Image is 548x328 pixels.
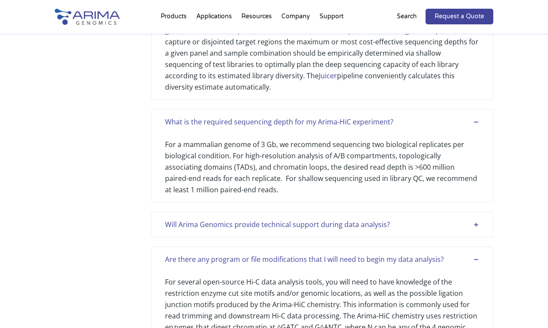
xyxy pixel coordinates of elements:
div: What is the required sequencing depth for my Arima-HiC experiment? [165,116,479,127]
img: Arima-Genomics-logo [55,9,120,25]
div: Are there any program or file modifications that I will need to begin my data analysis? [165,254,479,265]
div: For a mammalian genome of 3 Gb, we recommend sequencing two biological replicates per biological ... [165,127,479,195]
a: Request a Quote [426,9,493,24]
div: When capturing long continuous regions via Arima Capture-HiC+, it is recommended to generate at l... [165,2,479,93]
p: Search [397,11,417,22]
div: Will Arima Genomics provide technical support during data analysis? [165,219,479,230]
a: Juicer [319,71,337,80]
